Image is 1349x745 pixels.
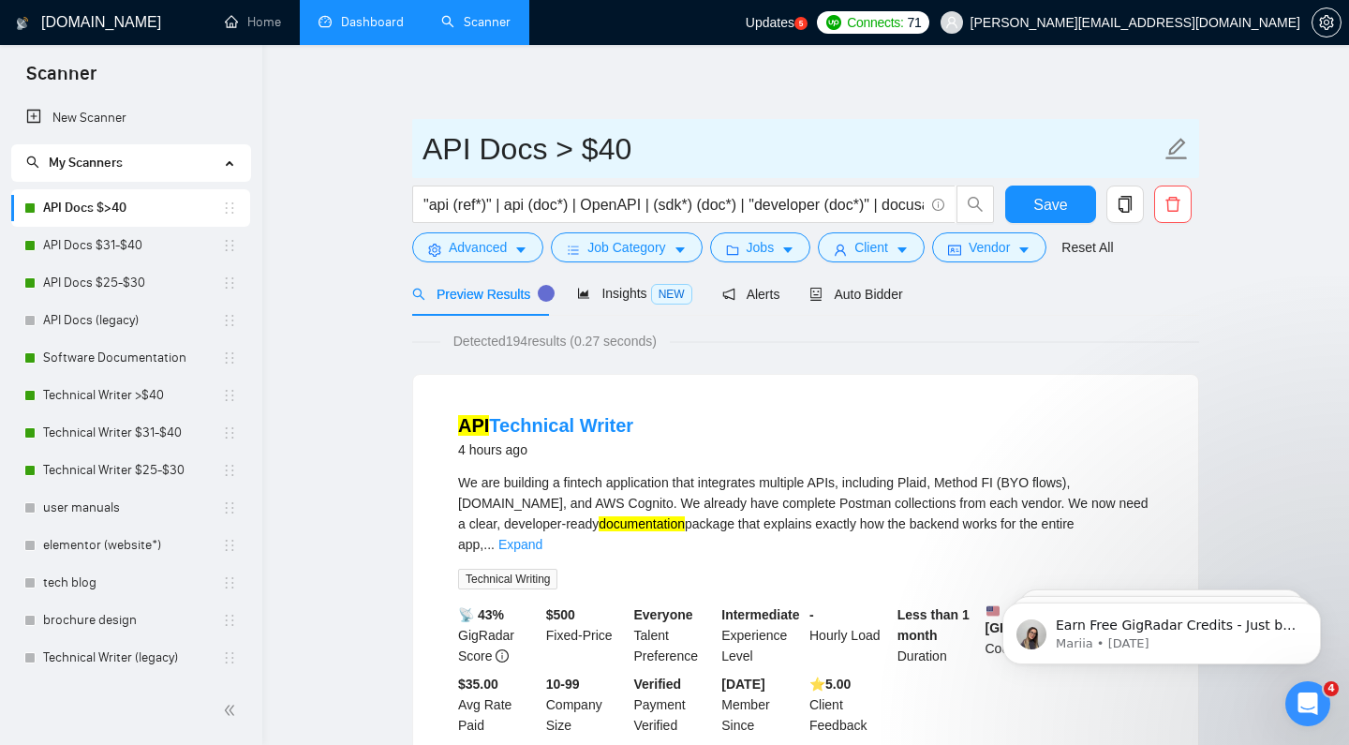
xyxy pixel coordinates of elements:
[969,237,1010,258] span: Vendor
[41,619,83,633] span: Home
[634,677,682,692] b: Verified
[27,398,348,453] div: 🔄 Connect GigRadar to your CRM or other external systems
[834,243,847,257] span: user
[412,232,543,262] button: settingAdvancedcaret-down
[11,639,250,677] li: Technical Writer (legacy)
[222,463,237,478] span: holder
[440,331,670,351] span: Detected 194 results (0.27 seconds)
[11,264,250,302] li: API Docs $25-$30
[43,489,222,527] a: user manuals
[11,99,250,137] li: New Scanner
[1312,15,1341,30] span: setting
[11,377,250,414] li: Technical Writer >$40
[43,564,222,602] a: tech blog
[514,243,527,257] span: caret-down
[43,452,222,489] a: Technical Writer $25-$30
[43,377,222,414] a: Technical Writer >$40
[454,604,542,666] div: GigRadar Score
[43,302,222,339] a: API Docs (legacy)
[458,472,1153,555] div: We are building a fintech application that integrates multiple APIs, including Plaid, Method FI (...
[49,155,123,171] span: My Scanners
[19,284,356,335] div: Ask a question
[806,604,894,666] div: Hourly Load
[1107,196,1143,213] span: copy
[546,607,575,622] b: $ 500
[11,302,250,339] li: API Docs (legacy)
[1324,681,1339,696] span: 4
[806,674,894,736] div: Client Feedback
[11,339,250,377] li: Software Documentation
[11,527,250,564] li: elementor (website*)
[483,537,495,552] span: ...
[542,674,630,736] div: Company Size
[721,677,764,692] b: [DATE]
[294,30,332,67] img: Profile image for Mariia
[1005,186,1096,223] button: Save
[38,300,314,320] div: Ask a question
[38,514,314,554] div: 🔠 GigRadar Search Syntax: Query Operators for Optimized Job Searches
[11,60,111,99] span: Scanner
[37,133,337,229] p: Hi [PERSON_NAME][EMAIL_ADDRESS][DOMAIN_NAME] 👋
[38,406,314,445] div: 🔄 Connect GigRadar to your CRM or other external systems
[721,607,799,622] b: Intermediate
[37,229,337,261] p: How can we help?
[630,674,719,736] div: Payment Verified
[458,677,498,692] b: $35.00
[854,237,888,258] span: Client
[259,30,296,67] img: Profile image for Viktor
[250,573,375,648] button: Help
[577,286,691,301] span: Insights
[458,607,504,622] b: 📡 43%
[458,415,489,436] mark: API
[43,339,222,377] a: Software Documentation
[896,243,909,257] span: caret-down
[567,243,580,257] span: bars
[577,287,590,300] span: area-chart
[710,232,811,262] button: folderJobscaret-down
[38,569,314,589] div: 👑 Laziza AI - Job Pre-Qualification
[630,604,719,666] div: Talent Preference
[1154,186,1192,223] button: delete
[43,227,222,264] a: API Docs $31-$40
[16,8,29,38] img: logo
[551,232,702,262] button: barsJob Categorycaret-down
[43,264,222,302] a: API Docs $25-$30
[38,363,152,382] span: Search for help
[43,414,222,452] a: Technical Writer $31-$40
[674,243,687,257] span: caret-down
[11,414,250,452] li: Technical Writer $31-$40
[1312,7,1342,37] button: setting
[538,285,555,302] div: Tooltip anchor
[496,649,509,663] span: info-circle
[27,507,348,561] div: 🔠 GigRadar Search Syntax: Query Operators for Optimized Job Searches
[718,674,806,736] div: Member Since
[43,189,222,227] a: API Docs $>40
[38,460,314,499] div: ✅ How To: Connect your agency to [DOMAIN_NAME]
[441,14,511,30] a: searchScanner
[908,12,922,33] span: 71
[809,677,851,692] b: ⭐️ 5.00
[599,516,685,531] mark: documentation
[458,439,633,461] div: 4 hours ago
[26,156,39,169] span: search
[718,604,806,666] div: Experience Level
[781,243,794,257] span: caret-down
[722,287,780,302] span: Alerts
[156,619,220,633] span: Messages
[11,602,250,639] li: brochure design
[26,155,123,171] span: My Scanners
[423,193,924,216] input: Search Freelance Jobs...
[956,186,994,223] button: search
[818,232,925,262] button: userClientcaret-down
[428,243,441,257] span: setting
[222,276,237,291] span: holder
[974,563,1349,694] iframe: Intercom notifications message
[945,16,958,29] span: user
[11,452,250,489] li: Technical Writer $25-$30
[125,573,249,648] button: Messages
[809,288,823,301] span: robot
[223,30,260,67] img: Profile image for Oleksandr
[222,500,237,515] span: holder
